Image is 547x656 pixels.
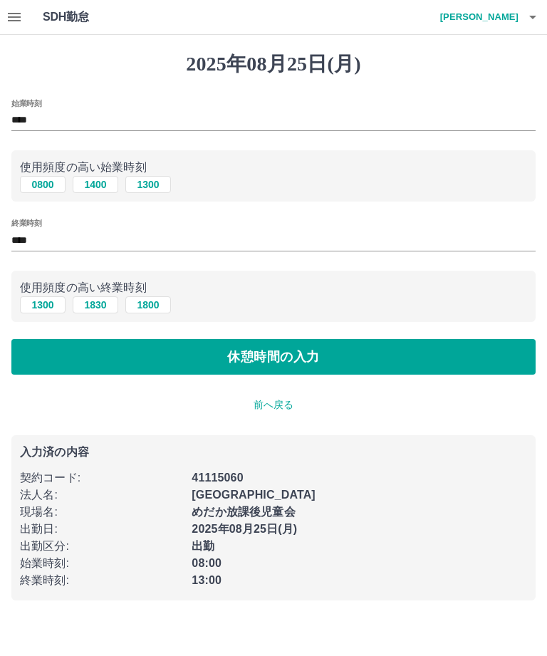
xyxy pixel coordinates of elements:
button: 1300 [20,296,66,313]
b: 13:00 [192,574,222,586]
p: 使用頻度の高い始業時刻 [20,159,527,176]
p: 前へ戻る [11,397,536,412]
b: 41115060 [192,472,243,484]
p: 契約コード : [20,469,183,486]
button: 1800 [125,296,171,313]
b: 08:00 [192,557,222,569]
label: 終業時刻 [11,218,41,229]
p: 現場名 : [20,504,183,521]
b: 出勤 [192,540,214,552]
p: 始業時刻 : [20,555,183,572]
label: 始業時刻 [11,98,41,108]
button: 0800 [20,176,66,193]
p: 入力済の内容 [20,447,527,458]
p: 法人名 : [20,486,183,504]
p: 終業時刻 : [20,572,183,589]
p: 出勤区分 : [20,538,183,555]
h1: 2025年08月25日(月) [11,52,536,76]
button: 休憩時間の入力 [11,339,536,375]
p: 使用頻度の高い終業時刻 [20,279,527,296]
button: 1400 [73,176,118,193]
button: 1300 [125,176,171,193]
b: めだか放課後児童会 [192,506,295,518]
button: 1830 [73,296,118,313]
b: 2025年08月25日(月) [192,523,297,535]
p: 出勤日 : [20,521,183,538]
b: [GEOGRAPHIC_DATA] [192,489,316,501]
